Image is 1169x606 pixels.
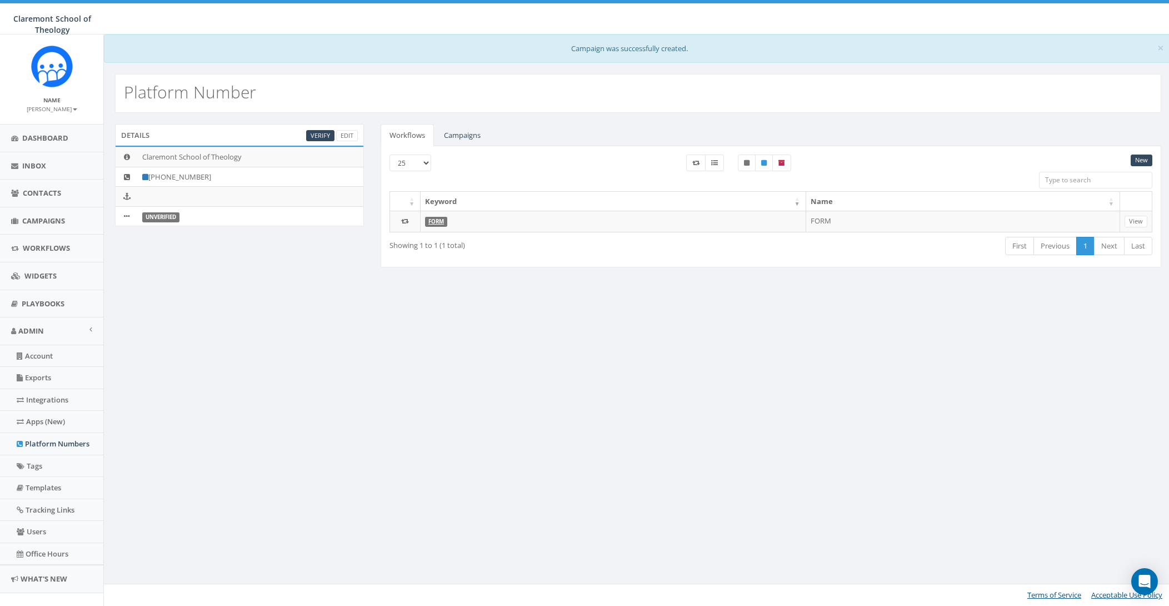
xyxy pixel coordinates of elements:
[13,13,91,35] span: Claremont School of Theology
[1131,568,1158,595] div: Open Intercom Messenger
[421,192,806,211] th: Keyword: activate to sort column ascending
[428,218,444,225] a: FORM
[1076,237,1095,255] a: 1
[21,574,67,584] span: What's New
[755,155,773,171] label: Published
[1027,590,1081,600] a: Terms of Service
[772,155,791,171] label: Archived
[23,243,70,253] span: Workflows
[1091,590,1162,600] a: Acceptable Use Policy
[18,326,44,336] span: Admin
[138,167,363,187] td: [PHONE_NUMBER]
[738,155,756,171] label: Unpublished
[31,46,73,87] img: Rally_Corp_Icon.png
[22,216,65,226] span: Campaigns
[435,124,489,147] a: Campaigns
[1157,40,1164,56] span: ×
[124,83,256,101] h2: Platform Number
[27,103,77,113] a: [PERSON_NAME]
[142,212,179,222] label: Unverified
[22,299,64,309] span: Playbooks
[24,271,57,281] span: Widgets
[1157,42,1164,54] button: Close
[1094,237,1125,255] a: Next
[23,188,61,198] span: Contacts
[686,155,706,171] label: Workflow
[43,96,61,104] small: Name
[1125,216,1147,227] a: View
[22,161,46,171] span: Inbox
[336,130,358,142] a: Edit
[381,124,434,147] a: Workflows
[1039,172,1152,188] input: Type to search
[806,211,1120,232] td: FORM
[1005,237,1034,255] a: First
[1124,237,1152,255] a: Last
[390,192,421,211] th: : activate to sort column ascending
[389,236,697,251] div: Showing 1 to 1 (1 total)
[1131,155,1152,166] a: New
[1033,237,1077,255] a: Previous
[705,155,724,171] label: Menu
[22,133,68,143] span: Dashboard
[806,192,1120,211] th: Name: activate to sort column ascending
[138,147,363,167] td: Claremont School of Theology
[115,124,364,146] div: Details
[306,130,334,142] a: Verify
[27,105,77,113] small: [PERSON_NAME]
